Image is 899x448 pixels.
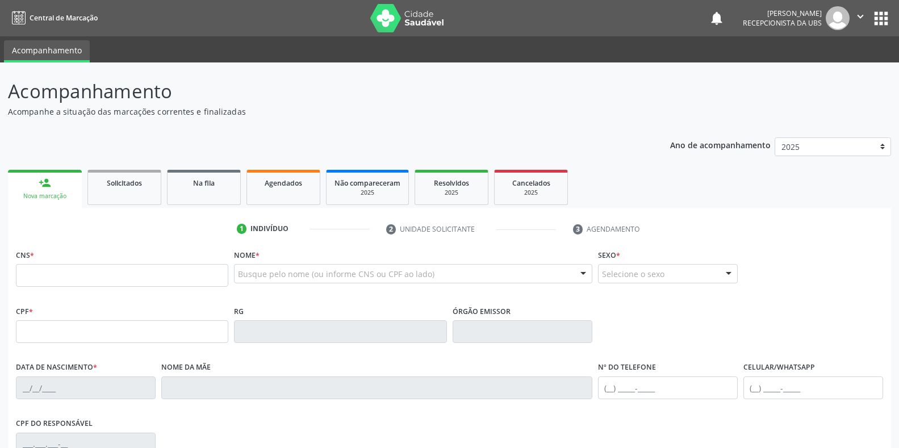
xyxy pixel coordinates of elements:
div: 2025 [334,189,400,197]
label: Sexo [598,246,620,264]
div: person_add [39,177,51,189]
span: Solicitados [107,178,142,188]
label: Nº do Telefone [598,359,656,376]
span: Busque pelo nome (ou informe CNS ou CPF ao lado) [238,268,434,280]
label: CPF [16,303,33,320]
span: Central de Marcação [30,13,98,23]
span: Agendados [265,178,302,188]
a: Central de Marcação [8,9,98,27]
input: (__) _____-_____ [598,376,738,399]
span: Na fila [193,178,215,188]
span: Não compareceram [334,178,400,188]
p: Ano de acompanhamento [670,137,771,152]
span: Resolvidos [434,178,469,188]
label: Data de nascimento [16,359,97,376]
div: Nova marcação [16,192,74,200]
span: Cancelados [512,178,550,188]
label: Nome [234,246,260,264]
span: Recepcionista da UBS [743,18,822,28]
div: 2025 [423,189,480,197]
p: Acompanhamento [8,77,626,106]
div: [PERSON_NAME] [743,9,822,18]
div: 1 [237,224,247,234]
div: 2025 [503,189,559,197]
label: CNS [16,246,34,264]
button: apps [871,9,891,28]
label: RG [234,303,244,320]
label: Celular/WhatsApp [743,359,815,376]
label: Nome da mãe [161,359,211,376]
p: Acompanhe a situação das marcações correntes e finalizadas [8,106,626,118]
input: (__) _____-_____ [743,376,883,399]
i:  [854,10,867,23]
div: Indivíduo [250,224,288,234]
span: Selecione o sexo [602,268,664,280]
input: __/__/____ [16,376,156,399]
label: CPF do responsável [16,415,93,433]
label: Órgão emissor [453,303,511,320]
button: notifications [709,10,725,26]
a: Acompanhamento [4,40,90,62]
button:  [850,6,871,30]
img: img [826,6,850,30]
